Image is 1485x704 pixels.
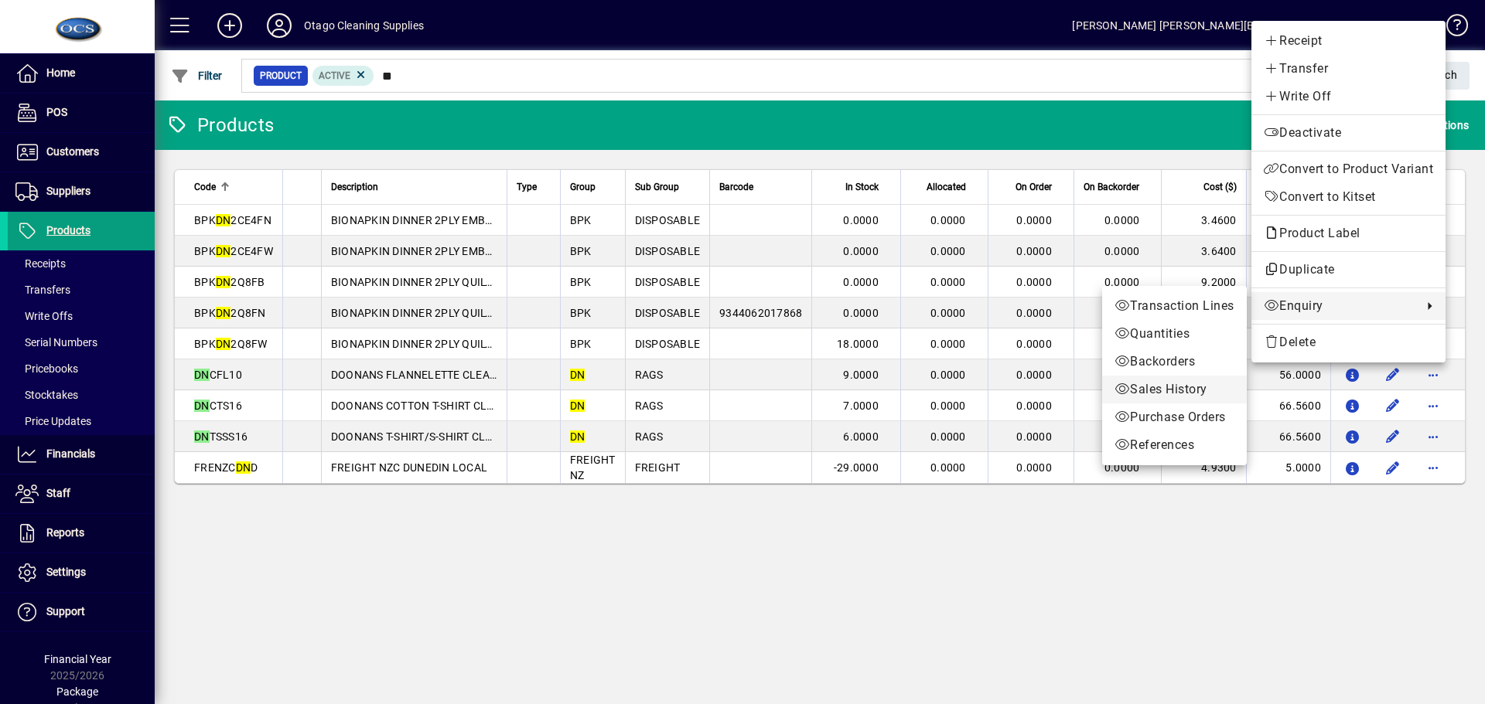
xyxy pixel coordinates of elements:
[1264,160,1433,179] span: Convert to Product Variant
[1264,297,1415,315] span: Enquiry
[1264,260,1433,279] span: Duplicate
[1115,436,1234,454] span: References
[1264,188,1433,206] span: Convert to Kitset
[1115,352,1234,371] span: Backorders
[1264,124,1433,142] span: Deactivate
[1264,32,1433,50] span: Receipt
[1115,297,1234,315] span: Transaction Lines
[1115,408,1234,427] span: Purchase Orders
[1251,119,1446,147] button: Deactivate product
[1115,325,1234,343] span: Quantities
[1264,226,1368,240] span: Product Label
[1264,333,1433,352] span: Delete
[1115,380,1234,399] span: Sales History
[1264,60,1433,78] span: Transfer
[1264,87,1433,106] span: Write Off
